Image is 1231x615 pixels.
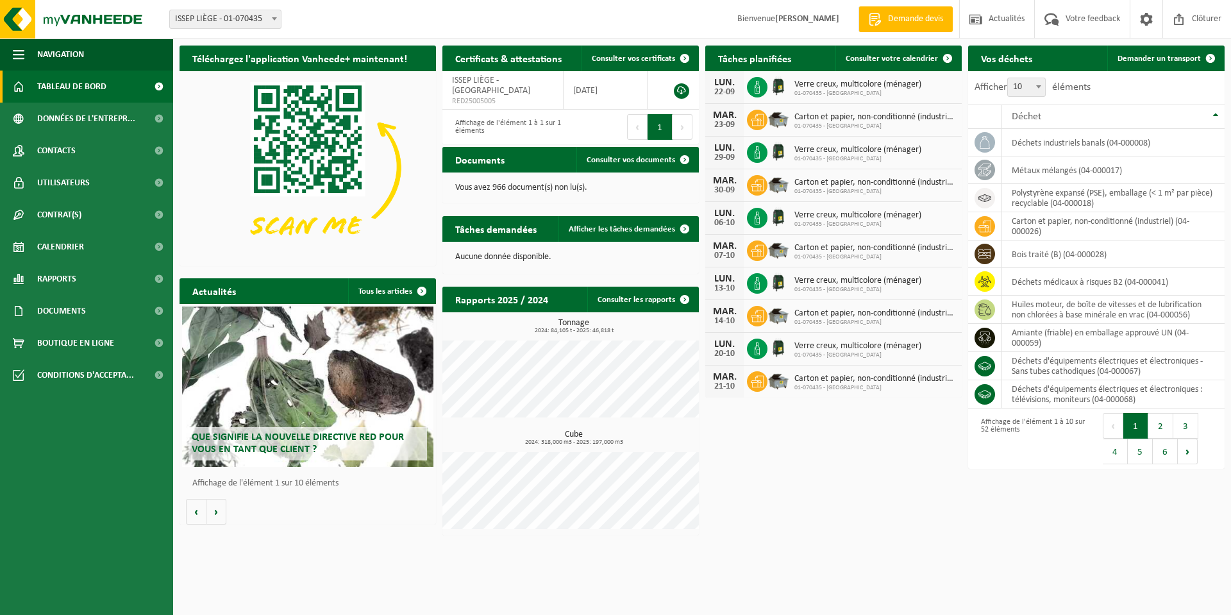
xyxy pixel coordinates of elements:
a: Que signifie la nouvelle directive RED pour vous en tant que client ? [182,307,433,467]
span: Demande devis [885,13,946,26]
td: huiles moteur, de boîte de vitesses et de lubrification non chlorées à base minérale en vrac (04-... [1002,296,1225,324]
a: Consulter vos documents [576,147,698,173]
img: WB-5000-GAL-GY-01 [767,108,789,130]
img: CR-HR-1C-1000-PES-01 [767,75,789,97]
h2: Rapports 2025 / 2024 [442,287,561,312]
div: LUN. [712,274,737,284]
td: déchets industriels banals (04-000008) [1002,129,1225,156]
div: 14-10 [712,317,737,326]
button: 4 [1103,439,1128,464]
a: Afficher les tâches demandées [558,216,698,242]
h2: Tâches planifiées [705,46,804,71]
div: 21-10 [712,382,737,391]
p: Aucune donnée disponible. [455,253,686,262]
a: Demande devis [858,6,953,32]
td: métaux mélangés (04-000017) [1002,156,1225,184]
button: Volgende [206,499,226,525]
span: 01-070435 - [GEOGRAPHIC_DATA] [794,286,921,294]
a: Demander un transport [1107,46,1223,71]
div: MAR. [712,176,737,186]
img: CR-HR-1C-1000-PES-01 [767,206,789,228]
h2: Actualités [180,278,249,303]
span: Carton et papier, non-conditionné (industriel) [794,308,955,319]
span: ISSEP LIÈGE - 01-070435 [169,10,281,29]
span: 01-070435 - [GEOGRAPHIC_DATA] [794,319,955,326]
div: MAR. [712,241,737,251]
div: 30-09 [712,186,737,195]
span: ISSEP LIÈGE - 01-070435 [170,10,281,28]
span: Verre creux, multicolore (ménager) [794,145,921,155]
span: Rapports [37,263,76,295]
span: Calendrier [37,231,84,263]
td: polystyrène expansé (PSE), emballage (< 1 m² par pièce) recyclable (04-000018) [1002,184,1225,212]
button: Next [673,114,692,140]
a: Tous les articles [348,278,435,304]
button: 6 [1153,439,1178,464]
span: Verre creux, multicolore (ménager) [794,80,921,90]
button: Next [1178,439,1198,464]
div: 13-10 [712,284,737,293]
label: Afficher éléments [975,82,1091,92]
a: Consulter les rapports [587,287,698,312]
span: Que signifie la nouvelle directive RED pour vous en tant que client ? [192,432,404,455]
div: 06-10 [712,219,737,228]
td: amiante (friable) en emballage approuvé UN (04-000059) [1002,324,1225,352]
h3: Tonnage [449,319,699,334]
h2: Certificats & attestations [442,46,574,71]
span: Déchet [1012,112,1041,122]
div: 23-09 [712,121,737,130]
span: 01-070435 - [GEOGRAPHIC_DATA] [794,221,921,228]
span: 01-070435 - [GEOGRAPHIC_DATA] [794,253,955,261]
button: 5 [1128,439,1153,464]
img: CR-HR-1C-1000-PES-01 [767,140,789,162]
span: 01-070435 - [GEOGRAPHIC_DATA] [794,90,921,97]
img: CR-HR-1C-1000-PES-01 [767,271,789,293]
a: Consulter vos certificats [582,46,698,71]
td: déchets médicaux à risques B2 (04-000041) [1002,268,1225,296]
span: Tableau de bord [37,71,106,103]
h2: Vos déchets [968,46,1045,71]
span: Consulter votre calendrier [846,55,938,63]
div: Affichage de l'élément 1 à 1 sur 1 éléments [449,113,564,141]
img: CR-HR-1C-1000-PES-01 [767,337,789,358]
button: 1 [648,114,673,140]
div: 29-09 [712,153,737,162]
span: Verre creux, multicolore (ménager) [794,210,921,221]
span: Demander un transport [1118,55,1201,63]
span: Conditions d'accepta... [37,359,134,391]
span: 01-070435 - [GEOGRAPHIC_DATA] [794,351,921,359]
div: MAR. [712,307,737,317]
span: Verre creux, multicolore (ménager) [794,341,921,351]
img: Download de VHEPlus App [180,71,436,264]
span: Consulter vos documents [587,156,675,164]
h2: Tâches demandées [442,216,549,241]
td: [DATE] [564,71,648,110]
button: Previous [627,114,648,140]
div: MAR. [712,372,737,382]
span: Afficher les tâches demandées [569,225,675,233]
div: LUN. [712,143,737,153]
span: Consulter vos certificats [592,55,675,63]
td: carton et papier, non-conditionné (industriel) (04-000026) [1002,212,1225,240]
div: 07-10 [712,251,737,260]
h2: Téléchargez l'application Vanheede+ maintenant! [180,46,420,71]
img: WB-5000-GAL-GY-01 [767,239,789,260]
button: 2 [1148,413,1173,439]
img: WB-5000-GAL-GY-01 [767,369,789,391]
div: Affichage de l'élément 1 à 10 sur 52 éléments [975,412,1090,466]
span: Documents [37,295,86,327]
td: déchets d'équipements électriques et électroniques : télévisions, moniteurs (04-000068) [1002,380,1225,409]
p: Affichage de l'élément 1 sur 10 éléments [192,479,430,488]
a: Consulter votre calendrier [835,46,960,71]
span: Carton et papier, non-conditionné (industriel) [794,178,955,188]
button: Vorige [186,499,206,525]
h2: Documents [442,147,517,172]
span: Carton et papier, non-conditionné (industriel) [794,374,955,384]
iframe: chat widget [6,587,214,615]
img: WB-5000-GAL-GY-01 [767,173,789,195]
p: Vous avez 966 document(s) non lu(s). [455,183,686,192]
span: Utilisateurs [37,167,90,199]
strong: [PERSON_NAME] [775,14,839,24]
button: Previous [1103,413,1123,439]
button: 3 [1173,413,1198,439]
